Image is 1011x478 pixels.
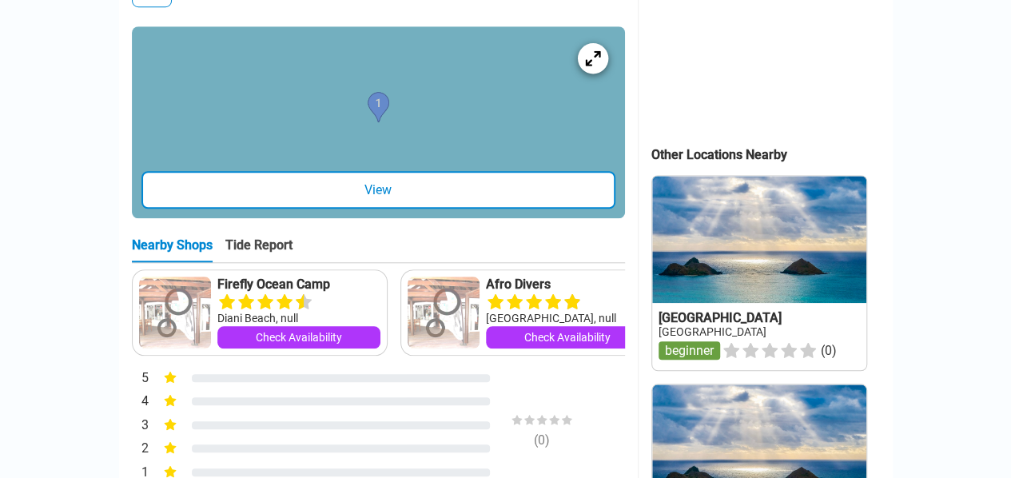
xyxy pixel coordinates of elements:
[139,277,211,349] img: Firefly Ocean Camp
[132,439,149,460] div: 2
[486,277,649,293] a: Afro Divers
[132,416,149,436] div: 3
[486,310,649,326] div: [GEOGRAPHIC_DATA], null
[132,392,149,412] div: 4
[217,277,380,293] a: Firefly Ocean Camp
[651,147,893,162] div: Other Locations Nearby
[482,432,602,448] div: ( 0 )
[217,310,380,326] div: Diani Beach, null
[132,237,213,262] div: Nearby Shops
[132,368,149,389] div: 5
[132,26,625,218] a: entry mapView
[217,326,380,349] a: Check Availability
[225,237,293,262] div: Tide Report
[141,171,615,209] div: View
[408,277,480,349] img: Afro Divers
[486,326,649,349] a: Check Availability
